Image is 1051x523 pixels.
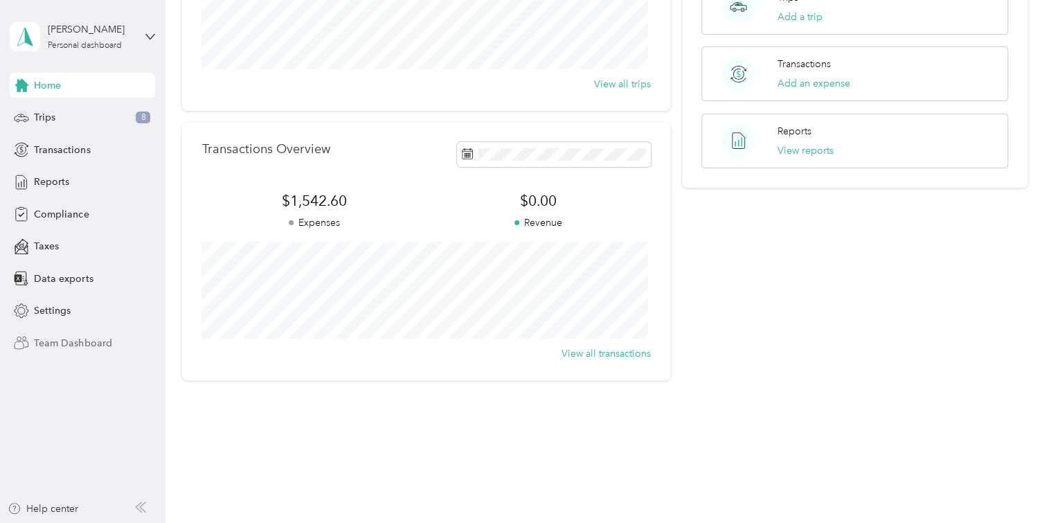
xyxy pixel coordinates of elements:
div: Personal dashboard [48,42,122,50]
button: View reports [778,143,834,158]
span: Data exports [34,272,93,286]
span: Settings [34,303,71,318]
p: Expenses [201,215,426,230]
iframe: Everlance-gr Chat Button Frame [973,445,1051,523]
p: Transactions [778,57,831,71]
span: Trips [34,110,55,125]
button: Add an expense [778,76,850,91]
span: Reports [34,175,69,189]
span: $1,542.60 [201,191,426,211]
button: Help center [8,502,78,516]
p: Revenue [426,215,651,230]
span: 8 [136,112,150,124]
span: Home [34,78,61,93]
p: Reports [778,124,811,139]
span: Transactions [34,143,90,157]
span: Compliance [34,207,89,222]
button: View all transactions [562,346,651,361]
span: Team Dashboard [34,336,111,351]
span: $0.00 [426,191,651,211]
div: [PERSON_NAME] [48,22,134,37]
span: Taxes [34,239,59,254]
button: Add a trip [778,10,823,24]
button: View all trips [594,77,651,91]
p: Transactions Overview [201,142,330,157]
